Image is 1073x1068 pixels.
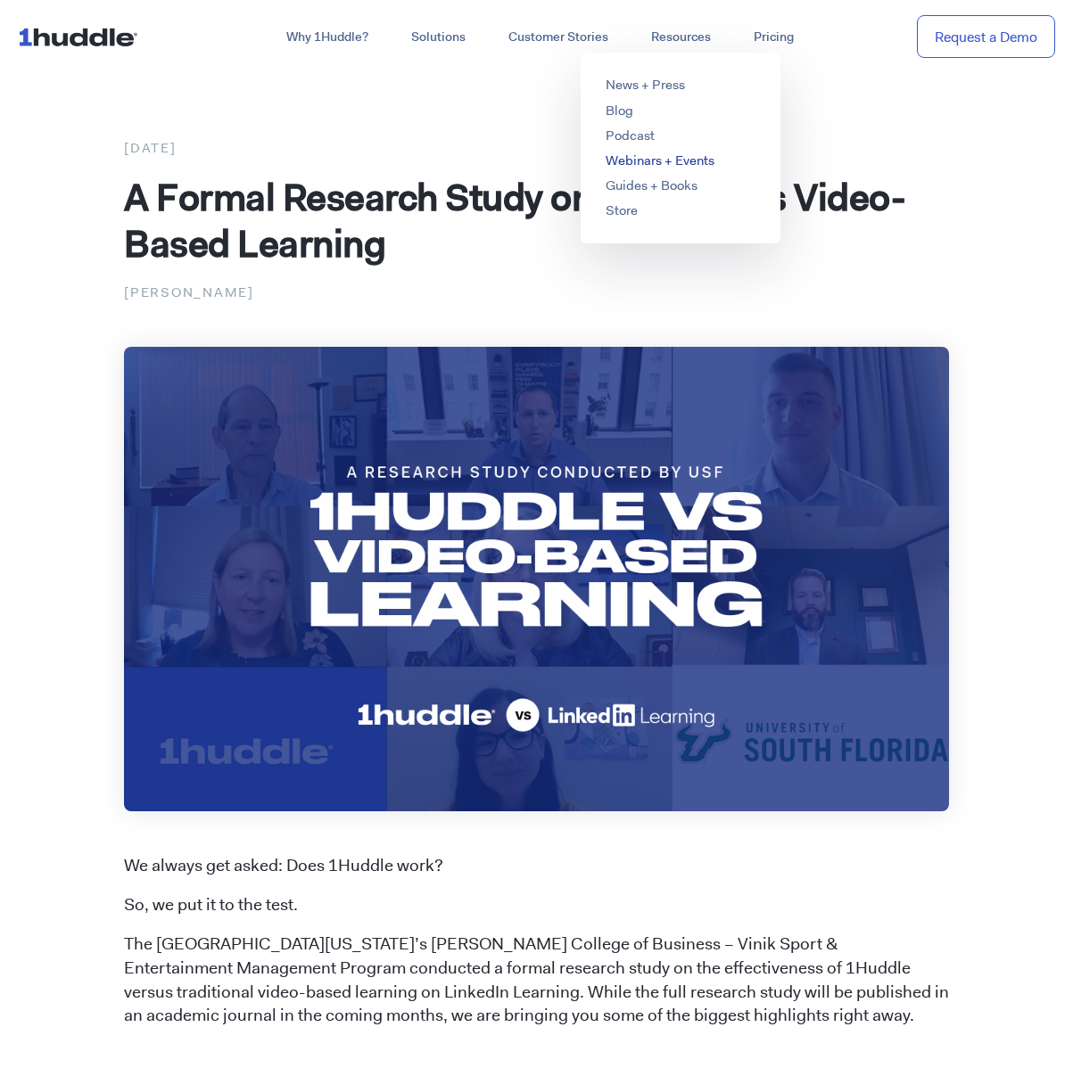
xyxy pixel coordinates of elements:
a: Webinars + Events [606,152,714,169]
img: ... [18,20,145,53]
p: We always get asked: Does 1Huddle work? [124,854,949,878]
a: Solutions [390,21,487,53]
span: A Formal Research Study on 1Huddle vs Video-Based Learning [124,172,905,268]
a: Podcast [606,127,655,144]
a: Pricing [732,21,815,53]
a: Store [606,201,638,219]
a: Why 1Huddle? [265,21,390,53]
p: So, we put it to the test. [124,893,949,917]
p: [PERSON_NAME] [124,281,949,304]
a: Blog [606,102,633,119]
a: News + Press [606,76,685,94]
div: [DATE] [124,136,949,160]
p: The [GEOGRAPHIC_DATA][US_STATE]’s [PERSON_NAME] College of Business – Vinik Sport & Entertainment... [124,932,949,1029]
a: Guides + Books [606,177,697,194]
a: Customer Stories [487,21,630,53]
a: Resources [630,21,732,53]
a: Request a Demo [917,15,1055,59]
